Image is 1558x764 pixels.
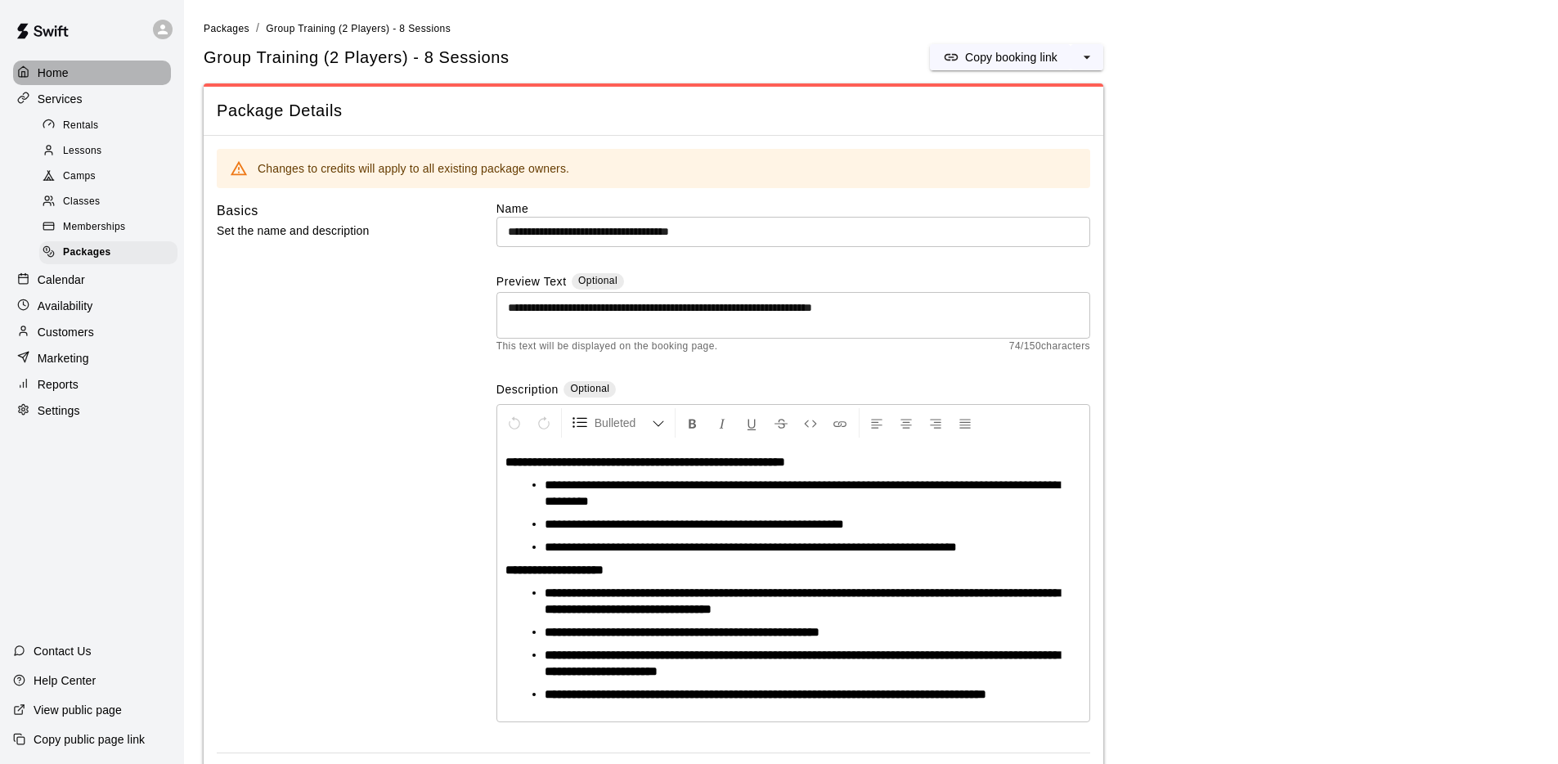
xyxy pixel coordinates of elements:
span: Group Training (2 Players) - 8 Sessions [266,23,451,34]
span: This text will be displayed on the booking page. [496,339,718,355]
span: Package Details [217,100,1090,122]
button: Redo [530,408,558,438]
label: Preview Text [496,273,567,292]
a: Packages [39,240,184,266]
button: Insert Link [826,408,854,438]
span: Lessons [63,143,102,160]
nav: breadcrumb [204,20,1538,38]
p: Calendar [38,272,85,288]
div: Camps [39,165,177,188]
p: Services [38,91,83,107]
span: Bulleted List [595,415,652,431]
a: Services [13,87,171,111]
a: Calendar [13,267,171,292]
span: Memberships [63,219,125,236]
span: Packages [204,23,249,34]
a: Marketing [13,346,171,371]
label: Description [496,381,559,400]
button: Format Underline [738,408,766,438]
span: Classes [63,194,100,210]
div: Memberships [39,216,177,239]
button: Formatting Options [565,408,671,438]
div: Classes [39,191,177,213]
button: Copy booking link [930,44,1071,70]
p: Customers [38,324,94,340]
a: Settings [13,398,171,423]
p: Marketing [38,350,89,366]
button: Format Strikethrough [767,408,795,438]
a: Reports [13,372,171,397]
li: / [256,20,259,37]
p: Availability [38,298,93,314]
button: Format Bold [679,408,707,438]
h6: Basics [217,200,258,222]
a: Customers [13,320,171,344]
div: Changes to credits will apply to all existing package owners. [258,154,569,183]
p: Settings [38,402,80,419]
p: Reports [38,376,79,393]
h5: Group Training (2 Players) - 8 Sessions [204,47,510,69]
p: Help Center [34,672,96,689]
span: Rentals [63,118,99,134]
p: Contact Us [34,643,92,659]
span: 74 / 150 characters [1009,339,1090,355]
span: Camps [63,169,96,185]
label: Name [496,200,1090,217]
button: Format Italics [708,408,736,438]
button: Justify Align [951,408,979,438]
div: split button [930,44,1103,70]
span: Optional [570,383,609,394]
p: Copy public page link [34,731,145,748]
div: Lessons [39,140,177,163]
div: Rentals [39,115,177,137]
a: Lessons [39,138,184,164]
a: Packages [204,21,249,34]
p: Set the name and description [217,221,444,241]
button: Undo [501,408,528,438]
a: Camps [39,164,184,190]
a: Home [13,61,171,85]
span: Optional [578,275,617,286]
div: Packages [39,241,177,264]
a: Memberships [39,215,184,240]
button: Center Align [892,408,920,438]
a: Classes [39,190,184,215]
button: Insert Code [797,408,824,438]
span: Packages [63,245,111,261]
button: Left Align [863,408,891,438]
button: Right Align [922,408,950,438]
p: Copy booking link [965,49,1057,65]
a: Availability [13,294,171,318]
a: Rentals [39,113,184,138]
button: select merge strategy [1071,44,1103,70]
p: Home [38,65,69,81]
p: View public page [34,702,122,718]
